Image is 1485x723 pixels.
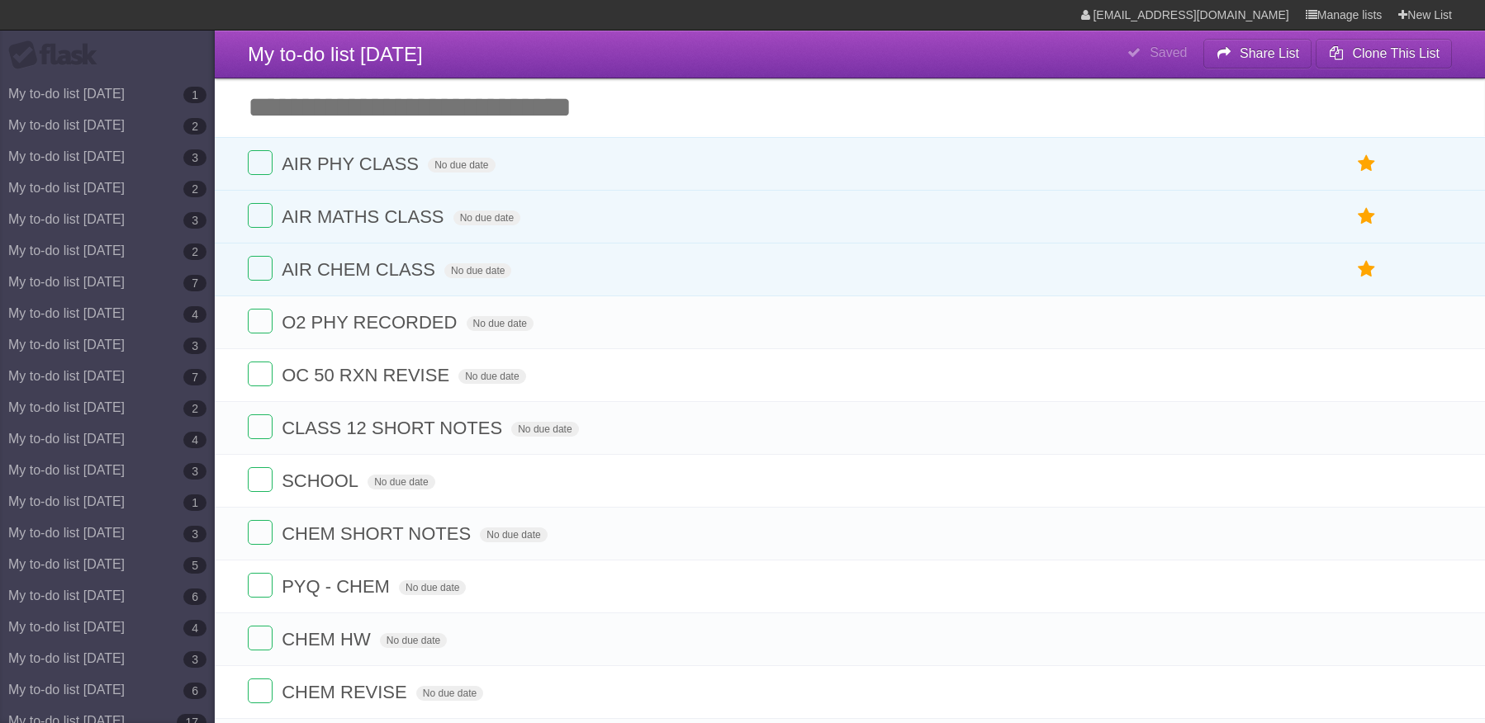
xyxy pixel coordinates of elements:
b: 4 [183,620,206,636]
b: 3 [183,463,206,480]
b: 1 [183,87,206,103]
b: 2 [183,181,206,197]
span: CHEM REVISE [282,682,411,702]
span: No due date [399,580,466,595]
b: 4 [183,432,206,448]
button: Clone This List [1316,39,1452,69]
label: Done [248,520,273,545]
span: No due date [467,316,534,331]
b: 1 [183,494,206,511]
span: PYQ - CHEM [282,576,394,597]
label: Done [248,467,273,492]
span: O2 PHY RECORDED [282,312,461,333]
b: 4 [183,306,206,323]
b: 2 [183,400,206,417]
span: SCHOOL [282,470,363,491]
label: Star task [1351,203,1383,230]
label: Done [248,573,273,598]
b: 3 [183,526,206,542]
label: Done [248,414,273,439]
div: Flask [8,40,107,70]
b: Saved [1150,45,1187,59]
label: Star task [1351,150,1383,177]
button: Share List [1203,39,1312,69]
b: 7 [183,275,206,291]
b: 3 [183,149,206,166]
span: No due date [444,263,511,278]
b: 2 [183,118,206,135]
span: CHEM SHORT NOTES [282,523,475,544]
label: Done [248,203,273,228]
label: Done [248,309,273,333]
span: CHEM HW [282,629,375,650]
span: My to-do list [DATE] [248,43,423,65]
b: 3 [183,338,206,354]
b: 7 [183,369,206,385]
span: No due date [380,633,447,648]
b: Share List [1240,46,1299,60]
label: Done [248,361,273,386]
label: Done [248,678,273,703]
span: No due date [480,527,547,542]
span: AIR PHY CLASS [282,154,423,174]
span: OC 50 RXN REVISE [282,365,453,385]
span: AIR MATHS CLASS [282,206,448,227]
label: Done [248,150,273,175]
span: No due date [368,475,434,489]
span: No due date [428,158,495,172]
b: 5 [183,557,206,574]
span: No due date [458,369,525,384]
span: CLASS 12 SHORT NOTES [282,418,506,438]
b: 6 [183,588,206,605]
span: No due date [511,422,578,437]
b: 3 [183,212,206,229]
label: Star task [1351,256,1383,283]
span: AIR CHEM CLASS [282,259,439,280]
b: 2 [183,243,206,260]
b: Clone This List [1352,46,1440,60]
label: Done [248,626,273,650]
b: 3 [183,651,206,668]
span: No due date [453,210,520,225]
label: Done [248,256,273,281]
span: No due date [416,686,483,701]
b: 6 [183,683,206,699]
